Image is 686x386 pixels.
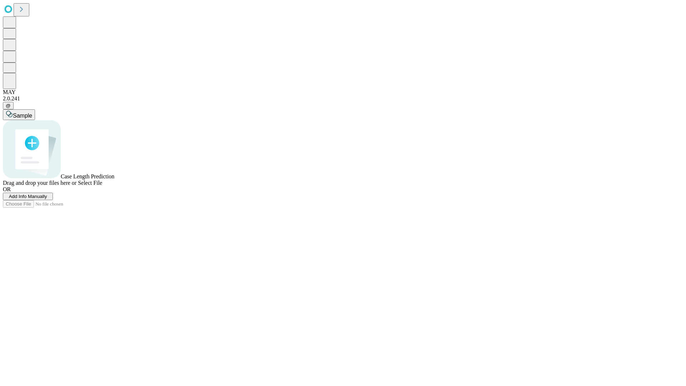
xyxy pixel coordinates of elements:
span: Case Length Prediction [61,173,114,179]
button: @ [3,102,14,109]
span: OR [3,186,11,192]
button: Add Info Manually [3,193,53,200]
div: 2.0.241 [3,95,683,102]
span: @ [6,103,11,108]
div: MAY [3,89,683,95]
button: Sample [3,109,35,120]
span: Sample [13,113,32,119]
span: Add Info Manually [9,194,47,199]
span: Select File [78,180,102,186]
span: Drag and drop your files here or [3,180,76,186]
